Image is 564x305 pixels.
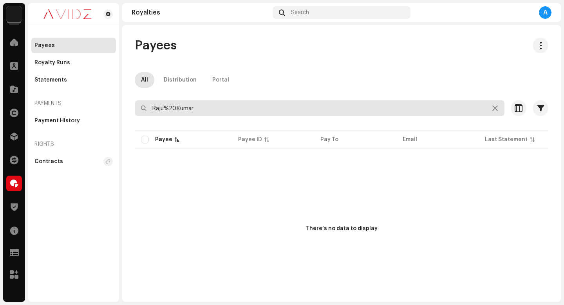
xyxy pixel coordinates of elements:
div: Payees [34,42,55,49]
div: Royalty Runs [34,60,70,66]
div: Royalties [132,9,269,16]
div: Payment History [34,118,80,124]
div: Contracts [34,158,63,165]
re-m-nav-item: Royalty Runs [31,55,116,71]
div: A [539,6,551,19]
img: 0c631eef-60b6-411a-a233-6856366a70de [34,9,100,19]
re-m-nav-item: Payment History [31,113,116,129]
div: There's no data to display [306,225,378,233]
img: 10d72f0b-d06a-424f-aeaa-9c9f537e57b6 [6,6,22,22]
span: Payees [135,38,177,53]
span: Search [291,9,309,16]
input: Search [135,100,504,116]
div: Statements [34,77,67,83]
re-m-nav-item: Payees [31,38,116,53]
div: Portal [212,72,229,88]
re-a-nav-header: Payments [31,94,116,113]
re-m-nav-item: Statements [31,72,116,88]
div: Distribution [164,72,197,88]
re-m-nav-item: Contracts [31,154,116,169]
div: All [141,72,148,88]
re-a-nav-header: Rights [31,135,116,154]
